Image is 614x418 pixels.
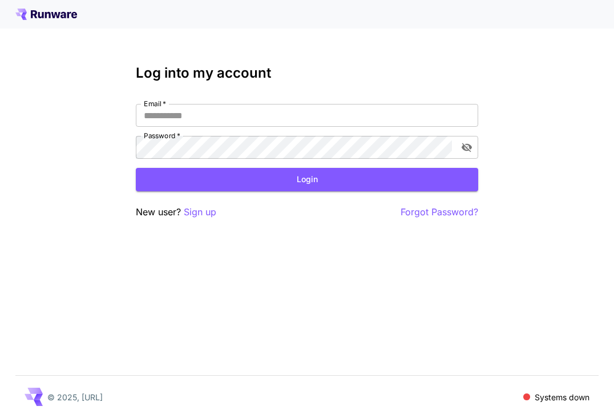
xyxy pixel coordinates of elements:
label: Password [144,131,180,140]
p: New user? [136,205,216,219]
button: Sign up [184,205,216,219]
h3: Log into my account [136,65,478,81]
label: Email [144,99,166,108]
button: toggle password visibility [457,137,477,158]
p: © 2025, [URL] [47,391,103,403]
button: Login [136,168,478,191]
p: Systems down [535,391,589,403]
button: Forgot Password? [401,205,478,219]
